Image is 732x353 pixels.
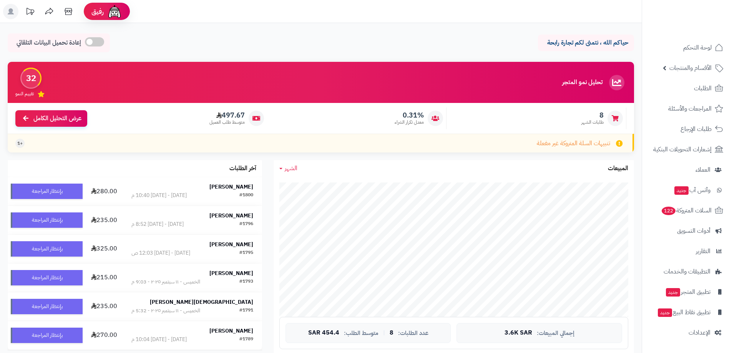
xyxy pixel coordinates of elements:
[131,192,187,199] div: [DATE] - [DATE] 10:40 م
[150,298,253,306] strong: [DEMOGRAPHIC_DATA][PERSON_NAME]
[653,144,712,155] span: إشعارات التحويلات البنكية
[647,222,727,240] a: أدوات التسويق
[674,185,710,196] span: وآتس آب
[668,103,712,114] span: المراجعات والأسئلة
[681,124,712,134] span: طلبات الإرجاع
[131,220,184,228] div: [DATE] - [DATE] 8:52 م
[647,201,727,220] a: السلات المتروكة122
[17,38,81,47] span: إعادة تحميل البيانات التلقائي
[344,330,378,336] span: متوسط الطلب:
[86,292,123,321] td: 235.00
[239,192,253,199] div: #1800
[395,119,424,126] span: معدل تكرار الشراء
[689,327,710,338] span: الإعدادات
[209,269,253,277] strong: [PERSON_NAME]
[239,278,253,286] div: #1793
[86,177,123,206] td: 280.00
[91,7,104,16] span: رفيق
[229,165,256,172] h3: آخر الطلبات
[11,241,83,257] div: بإنتظار المراجعة
[131,249,190,257] div: [DATE] - [DATE] 12:03 ص
[279,164,297,173] a: الشهر
[677,225,710,236] span: أدوات التسويق
[608,165,628,172] h3: المبيعات
[581,119,604,126] span: طلبات الشهر
[131,336,187,343] div: [DATE] - [DATE] 10:04 م
[86,264,123,292] td: 215.00
[209,183,253,191] strong: [PERSON_NAME]
[505,330,532,336] span: 3.6K SAR
[674,186,689,195] span: جديد
[683,42,712,53] span: لوحة التحكم
[11,212,83,228] div: بإنتظار المراجعة
[537,139,610,148] span: تنبيهات السلة المتروكة غير مفعلة
[398,330,428,336] span: عدد الطلبات:
[669,63,712,73] span: الأقسام والمنتجات
[209,111,245,119] span: 497.67
[308,330,339,336] span: 454.4 SAR
[239,307,253,315] div: #1791
[647,140,727,159] a: إشعارات التحويلات البنكية
[11,184,83,199] div: بإنتظار المراجعة
[664,266,710,277] span: التطبيقات والخدمات
[86,321,123,350] td: 270.00
[647,38,727,57] a: لوحة التحكم
[647,99,727,118] a: المراجعات والأسئلة
[661,205,712,216] span: السلات المتروكة
[647,79,727,98] a: الطلبات
[11,299,83,314] div: بإنتظار المراجعة
[131,307,200,315] div: الخميس - ١١ سبتمبر ٢٠٢٥ - 5:32 م
[658,308,672,317] span: جديد
[647,283,727,301] a: تطبيق المتجرجديد
[647,242,727,260] a: التقارير
[107,4,122,19] img: ai-face.png
[33,114,81,123] span: عرض التحليل الكامل
[666,288,680,297] span: جديد
[647,323,727,342] a: الإعدادات
[695,164,710,175] span: العملاء
[285,164,297,173] span: الشهر
[647,262,727,281] a: التطبيقات والخدمات
[662,207,676,215] span: 122
[86,206,123,234] td: 235.00
[209,212,253,220] strong: [PERSON_NAME]
[647,161,727,179] a: العملاء
[694,83,712,94] span: الطلبات
[239,336,253,343] div: #1789
[696,246,710,257] span: التقارير
[86,235,123,263] td: 325.00
[657,307,710,318] span: تطبيق نقاط البيع
[390,330,393,336] span: 8
[17,140,23,147] span: +1
[562,79,603,86] h3: تحليل نمو المتجر
[395,111,424,119] span: 0.31%
[665,287,710,297] span: تطبيق المتجر
[647,120,727,138] a: طلبات الإرجاع
[20,4,40,21] a: تحديثات المنصة
[209,240,253,249] strong: [PERSON_NAME]
[209,327,253,335] strong: [PERSON_NAME]
[15,110,87,127] a: عرض التحليل الكامل
[537,330,574,336] span: إجمالي المبيعات:
[647,303,727,322] a: تطبيق نقاط البيعجديد
[647,181,727,199] a: وآتس آبجديد
[383,330,385,336] span: |
[239,249,253,257] div: #1795
[131,278,200,286] div: الخميس - ١١ سبتمبر ٢٠٢٥ - 9:03 م
[581,111,604,119] span: 8
[209,119,245,126] span: متوسط طلب العميل
[544,38,628,47] p: حياكم الله ، نتمنى لكم تجارة رابحة
[11,270,83,285] div: بإنتظار المراجعة
[15,91,34,97] span: تقييم النمو
[11,328,83,343] div: بإنتظار المراجعة
[239,220,253,228] div: #1796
